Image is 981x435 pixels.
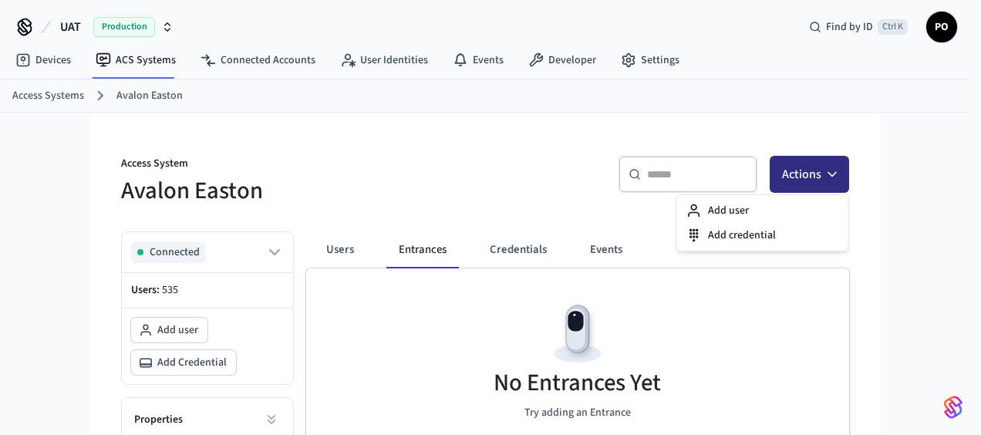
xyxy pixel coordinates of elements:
[121,156,476,175] p: Access System
[578,231,635,268] button: Events
[826,19,873,35] span: Find by ID
[944,395,962,420] img: SeamLogoGradient.69752ec5.svg
[83,46,188,74] a: ACS Systems
[162,282,178,298] span: 535
[770,156,849,193] button: Actions
[524,405,631,421] p: Try adding an Entrance
[3,46,83,74] a: Devices
[543,299,612,369] img: Devices Empty State
[608,46,692,74] a: Settings
[188,46,328,74] a: Connected Accounts
[12,88,84,104] a: Access Systems
[116,88,183,104] a: Avalon Easton
[134,412,183,427] h2: Properties
[494,367,661,399] h5: No Entrances Yet
[680,223,845,248] div: Add credential
[312,231,368,268] button: Users
[157,322,198,338] span: Add user
[60,18,81,36] span: UAT
[878,19,908,35] span: Ctrl K
[157,355,227,370] span: Add Credential
[676,194,849,251] div: Actions
[386,231,459,268] button: Entrances
[150,244,200,260] span: Connected
[93,17,155,37] span: Production
[328,46,440,74] a: User Identities
[680,198,845,223] div: Add user
[131,282,284,298] p: Users:
[121,175,476,207] h5: Avalon Easton
[440,46,516,74] a: Events
[477,231,559,268] button: Credentials
[928,13,956,41] span: PO
[516,46,608,74] a: Developer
